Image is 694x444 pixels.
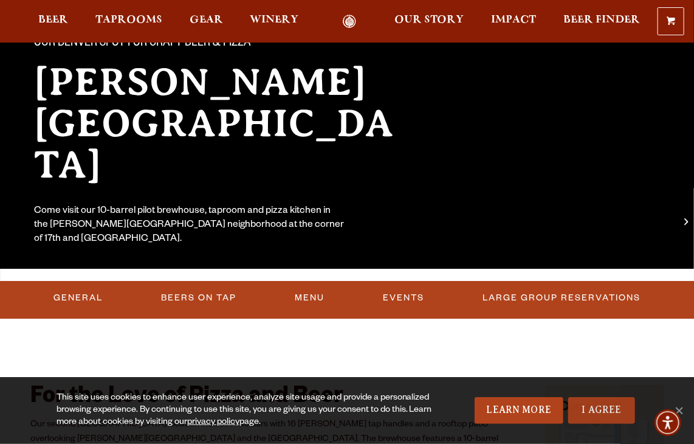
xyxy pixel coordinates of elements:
[34,36,251,52] span: Our Denver spot for craft beer & pizza
[478,284,645,312] a: Large Group Reservations
[49,284,108,312] a: General
[568,397,635,424] a: I Agree
[38,15,68,25] span: Beer
[190,15,223,25] span: Gear
[563,15,640,25] span: Beer Finder
[290,284,329,312] a: Menu
[156,284,241,312] a: Beers On Tap
[34,205,345,247] div: Come visit our 10-barrel pilot brewhouse, taproom and pizza kitchen in the [PERSON_NAME][GEOGRAPH...
[475,397,564,424] a: Learn More
[250,15,298,25] span: Winery
[88,15,170,29] a: Taprooms
[654,409,681,436] div: Accessibility Menu
[394,15,464,25] span: Our Story
[182,15,231,29] a: Gear
[378,284,429,312] a: Events
[30,15,76,29] a: Beer
[492,15,537,25] span: Impact
[187,418,239,428] a: privacy policy
[484,15,545,29] a: Impact
[555,15,648,29] a: Beer Finder
[387,15,472,29] a: Our Story
[242,15,306,29] a: Winery
[327,15,373,29] a: Odell Home
[57,392,436,429] div: This site uses cookies to enhance user experience, analyze site usage and provide a personalized ...
[95,15,162,25] span: Taprooms
[34,61,413,186] h2: [PERSON_NAME][GEOGRAPHIC_DATA]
